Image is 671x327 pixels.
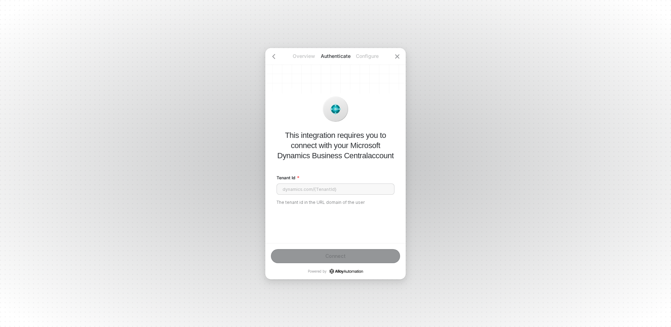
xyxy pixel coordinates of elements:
p: Powered by [308,269,363,274]
p: Configure [351,53,383,60]
p: This integration requires you to connect with your Microsoft Dynamics Business Central account [277,130,394,161]
span: icon-arrow-left [271,54,277,59]
label: Tenant Id [277,175,394,181]
button: Connect [271,249,400,263]
input: Tenant Id [277,183,394,195]
p: Authenticate [320,53,351,60]
span: icon-close [394,54,400,59]
p: Overview [288,53,320,60]
div: The tenant id in the URL domain of the user [277,200,394,206]
img: icon [330,104,341,115]
a: icon-success [330,269,363,274]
